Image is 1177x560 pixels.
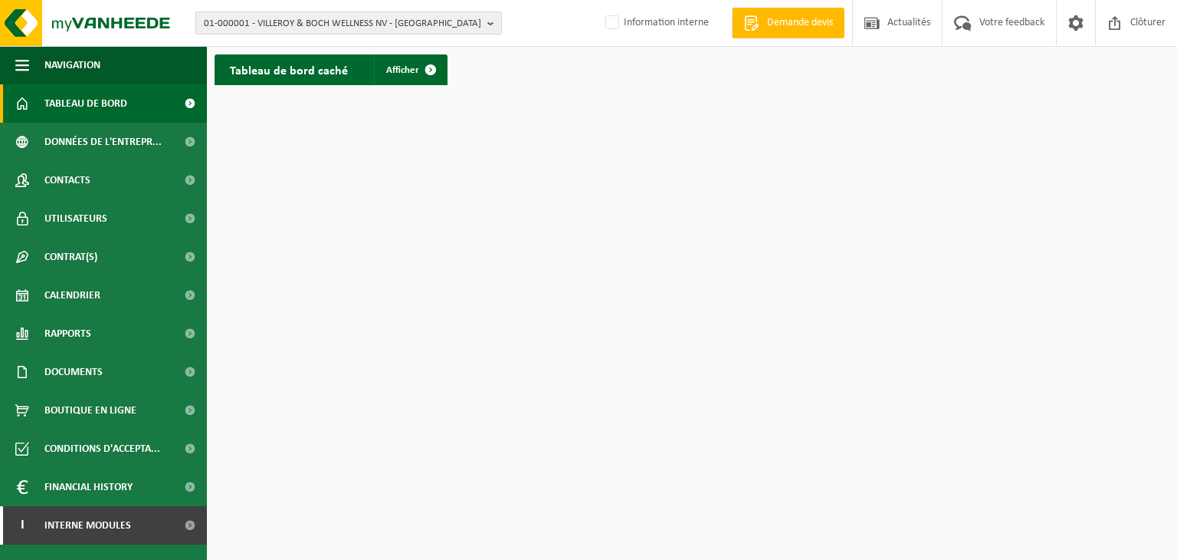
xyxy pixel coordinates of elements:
[44,430,160,468] span: Conditions d'accepta...
[374,54,446,85] a: Afficher
[732,8,844,38] a: Demande devis
[44,46,100,84] span: Navigation
[44,315,91,353] span: Rapports
[44,123,162,161] span: Données de l'entrepr...
[44,506,131,545] span: Interne modules
[15,506,29,545] span: I
[215,54,363,84] h2: Tableau de bord caché
[44,161,90,199] span: Contacts
[195,12,502,35] button: 01-000001 - VILLEROY & BOCH WELLNESS NV - [GEOGRAPHIC_DATA]
[44,199,107,238] span: Utilisateurs
[44,353,103,391] span: Documents
[763,15,837,31] span: Demande devis
[386,65,419,75] span: Afficher
[44,84,127,123] span: Tableau de bord
[44,276,100,315] span: Calendrier
[204,12,481,35] span: 01-000001 - VILLEROY & BOCH WELLNESS NV - [GEOGRAPHIC_DATA]
[44,468,133,506] span: Financial History
[44,391,136,430] span: Boutique en ligne
[44,238,97,276] span: Contrat(s)
[602,12,709,35] label: Information interne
